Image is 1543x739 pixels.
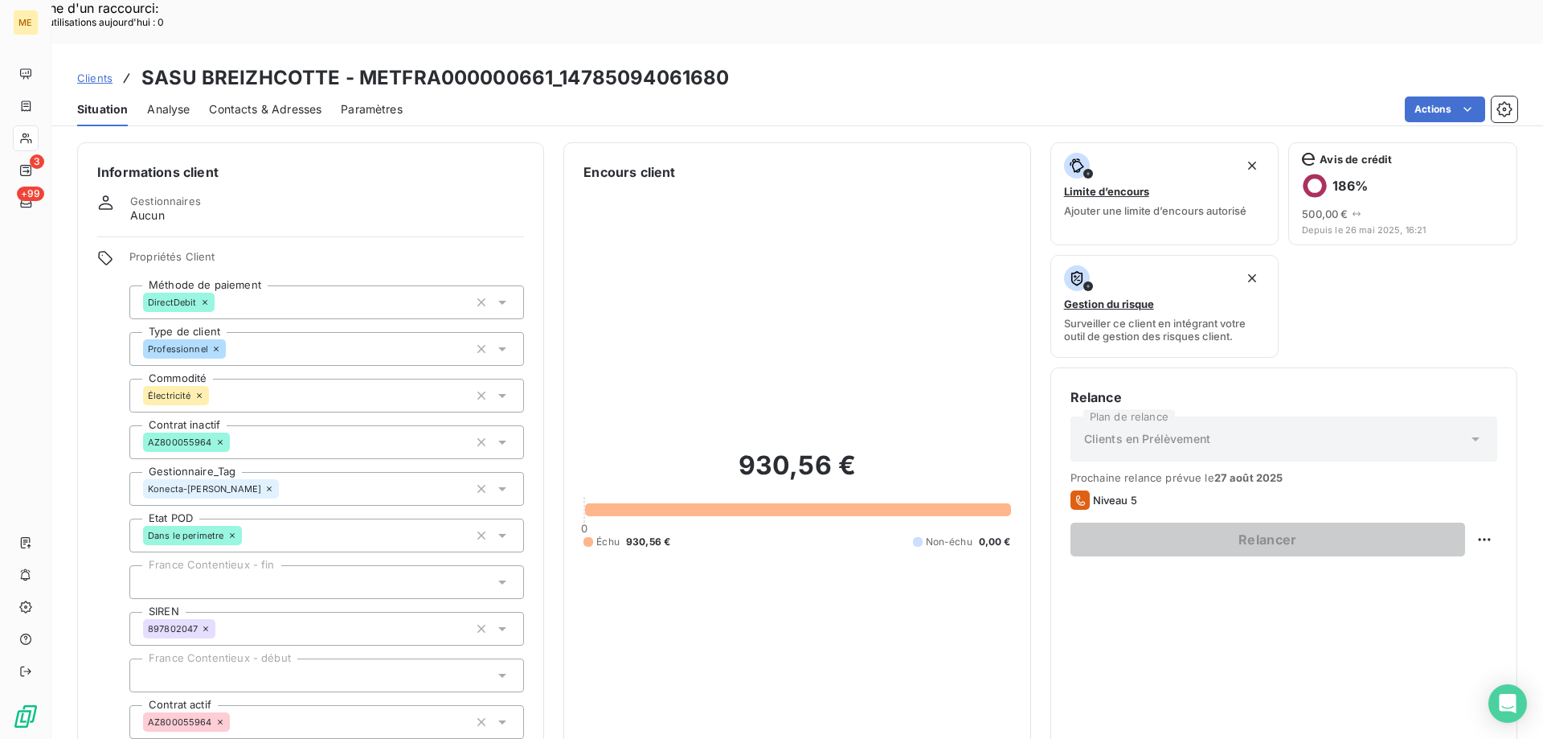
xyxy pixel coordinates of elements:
[148,624,198,634] span: 897802047
[1050,255,1279,358] button: Gestion du risqueSurveiller ce client en intégrant votre outil de gestion des risques client.
[1064,317,1266,343] span: Surveiller ce client en intégrant votre outil de gestion des risques client.
[17,187,44,201] span: +99
[1070,388,1497,407] h6: Relance
[13,190,38,216] a: +99
[129,250,524,273] span: Propriétés Client
[626,535,670,549] span: 930,56 €
[1070,471,1497,484] span: Prochaine relance prévue le
[1405,96,1485,122] button: Actions
[97,162,524,182] h6: Informations client
[148,391,191,400] span: Électricité
[1084,431,1210,447] span: Clients en Prélèvement
[1332,178,1368,194] h6: 186 %
[148,437,212,447] span: AZ800055964
[215,295,227,310] input: Ajouter une valeur
[77,72,113,84] span: Clients
[1050,142,1279,245] button: Limite d’encoursAjouter une limite d’encours autorisé
[279,482,292,496] input: Ajouter une valeur
[1214,471,1283,484] span: 27 août 2025
[215,622,228,636] input: Ajouter une valeur
[583,450,1010,498] h2: 930,56 €
[242,528,255,543] input: Ajouter une valeur
[1064,204,1246,217] span: Ajouter une limite d’encours autorisé
[926,535,972,549] span: Non-échu
[141,64,729,92] h3: SASU BREIZHCOTTE - METFRA000000661_14785094061680
[148,344,208,354] span: Professionnel
[209,101,321,117] span: Contacts & Adresses
[581,522,587,535] span: 0
[130,195,201,207] span: Gestionnaires
[209,388,222,403] input: Ajouter une valeur
[147,101,190,117] span: Analyse
[341,101,403,117] span: Paramètres
[1302,225,1504,235] span: Depuis le 26 mai 2025, 16:21
[148,531,224,540] span: Dans le perimetre
[130,207,165,224] span: Aucun
[1093,494,1137,507] span: Niveau 5
[148,717,212,727] span: AZ800055964
[1070,523,1465,556] button: Relancer
[979,535,1011,549] span: 0,00 €
[596,535,620,549] span: Échu
[1320,153,1392,166] span: Avis de crédit
[1064,298,1154,310] span: Gestion du risque
[13,158,38,183] a: 3
[583,162,675,182] h6: Encours client
[143,668,156,683] input: Ajouter une valeur
[77,101,128,117] span: Situation
[77,70,113,86] a: Clients
[148,298,197,307] span: DirectDebit
[230,435,243,450] input: Ajouter une valeur
[13,704,39,729] img: Logo LeanPay
[1302,207,1348,220] span: 500,00 €
[30,154,44,169] span: 3
[143,575,156,589] input: Ajouter une valeur
[1488,684,1527,723] div: Open Intercom Messenger
[226,342,239,356] input: Ajouter une valeur
[148,484,261,494] span: Konecta-[PERSON_NAME]
[230,715,243,729] input: Ajouter une valeur
[1064,185,1149,198] span: Limite d’encours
